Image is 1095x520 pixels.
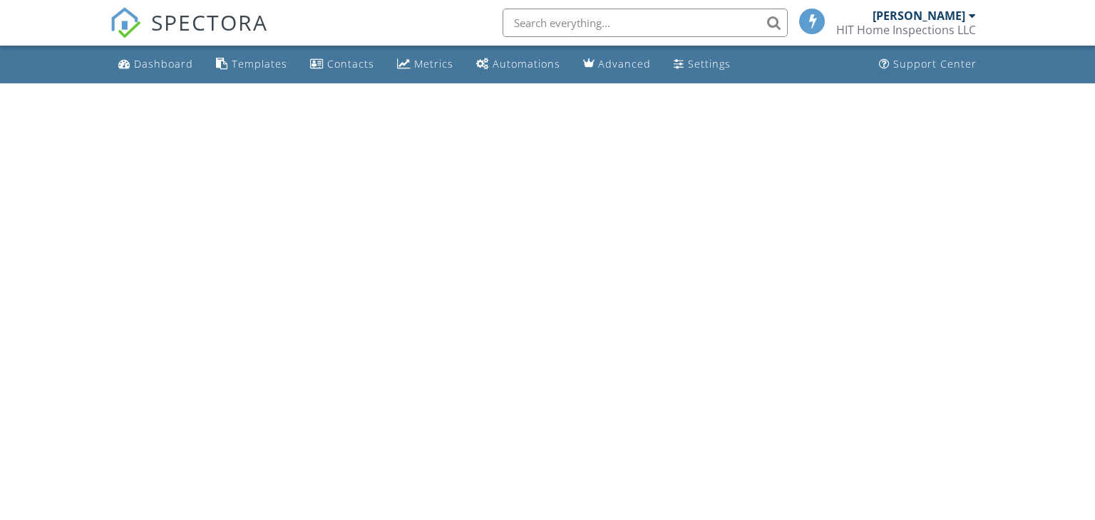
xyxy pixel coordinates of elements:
[232,57,287,71] div: Templates
[493,57,560,71] div: Automations
[577,51,657,78] a: Advanced
[414,57,453,71] div: Metrics
[836,23,976,37] div: HIT Home Inspections LLC
[110,7,141,38] img: The Best Home Inspection Software - Spectora
[327,57,374,71] div: Contacts
[668,51,736,78] a: Settings
[134,57,193,71] div: Dashboard
[113,51,199,78] a: Dashboard
[391,51,459,78] a: Metrics
[598,57,651,71] div: Advanced
[210,51,293,78] a: Templates
[304,51,380,78] a: Contacts
[503,9,788,37] input: Search everything...
[873,9,965,23] div: [PERSON_NAME]
[151,7,268,37] span: SPECTORA
[110,19,268,49] a: SPECTORA
[893,57,977,71] div: Support Center
[688,57,731,71] div: Settings
[873,51,982,78] a: Support Center
[471,51,566,78] a: Automations (Basic)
